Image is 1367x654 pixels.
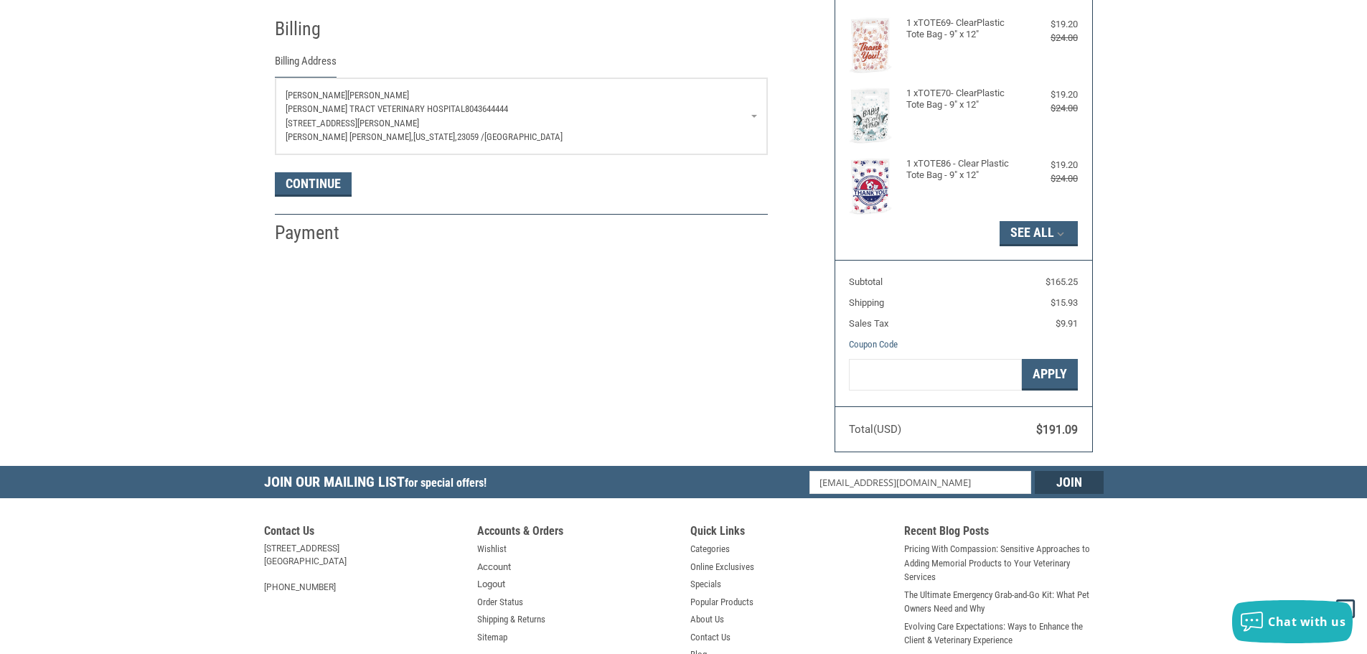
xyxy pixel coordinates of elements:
[849,359,1022,391] input: Gift Certificate or Coupon Code
[286,131,413,142] span: [PERSON_NAME] [PERSON_NAME],
[1020,158,1078,172] div: $19.20
[1035,471,1104,494] input: Join
[457,131,484,142] span: 23059 /
[906,17,1018,41] h4: 1 x TOTE69- ClearPlastic Tote Bag - 9" x 12"
[477,524,677,542] h5: Accounts & Orders
[276,78,767,154] a: Enter or select a different address
[413,131,457,142] span: [US_STATE],
[1000,221,1078,246] button: See All
[809,471,1031,494] input: Email
[1020,17,1078,32] div: $19.20
[690,542,730,556] a: Categories
[690,595,753,609] a: Popular Products
[477,577,505,592] a: Logout
[286,90,347,101] span: [PERSON_NAME]
[906,158,1018,182] h4: 1 x TOTE86 - Clear Plastic Tote Bag - 9" x 12"
[1020,172,1078,186] div: $24.00
[690,630,731,645] a: Contact Us
[477,542,507,556] a: Wishlist
[264,542,464,594] address: [STREET_ADDRESS] [GEOGRAPHIC_DATA] [PHONE_NUMBER]
[275,53,337,77] legend: Billing Address
[1020,31,1078,45] div: $24.00
[264,466,494,503] h5: Join Our Mailing List
[906,88,1018,111] h4: 1 x TOTE70- ClearPlastic Tote Bag - 9" x 12"
[275,221,359,245] h2: Payment
[264,524,464,542] h5: Contact Us
[1232,600,1353,643] button: Chat with us
[690,524,890,542] h5: Quick Links
[849,297,884,308] span: Shipping
[286,103,465,114] span: [PERSON_NAME] TRACT VETERINARY HOSPITAL
[286,118,419,129] span: [STREET_ADDRESS][PERSON_NAME]
[690,560,754,574] a: Online Exclusives
[1022,359,1078,391] button: Apply
[904,542,1104,584] a: Pricing With Compassion: Sensitive Approaches to Adding Memorial Products to Your Veterinary Serv...
[484,131,563,142] span: [GEOGRAPHIC_DATA]
[405,476,487,490] span: for special offers!
[477,560,511,574] a: Account
[477,595,523,609] a: Order Status
[849,423,901,436] span: Total (USD)
[477,630,507,645] a: Sitemap
[849,339,898,350] a: Coupon Code
[477,612,545,627] a: Shipping & Returns
[904,524,1104,542] h5: Recent Blog Posts
[1020,101,1078,116] div: $24.00
[1036,423,1078,436] span: $191.09
[904,588,1104,616] a: The Ultimate Emergency Grab-and-Go Kit: What Pet Owners Need and Why
[347,90,409,101] span: [PERSON_NAME]
[690,577,721,592] a: Specials
[1268,614,1345,630] span: Chat with us
[465,103,508,114] span: 8043644444
[1051,297,1078,308] span: $15.93
[690,612,724,627] a: About Us
[275,172,352,197] button: Continue
[1020,88,1078,102] div: $19.20
[1046,276,1078,287] span: $165.25
[904,620,1104,648] a: Evolving Care Expectations: Ways to Enhance the Client & Veterinary Experience
[849,318,888,329] span: Sales Tax
[1056,318,1078,329] span: $9.91
[275,17,359,41] h2: Billing
[849,276,883,287] span: Subtotal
